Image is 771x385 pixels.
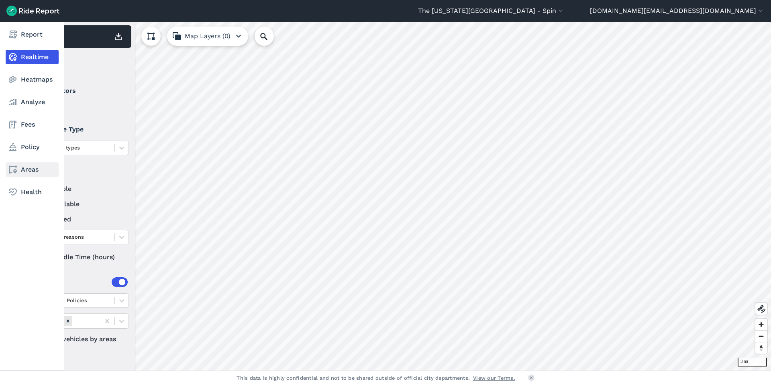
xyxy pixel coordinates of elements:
[33,184,129,194] label: available
[33,102,129,112] label: Spin
[6,162,59,177] a: Areas
[6,117,59,132] a: Fees
[755,342,767,354] button: Reset bearing to north
[6,185,59,199] a: Health
[33,215,129,224] label: reserved
[755,330,767,342] button: Zoom out
[6,50,59,64] a: Realtime
[738,358,767,367] div: 3 mi
[167,27,248,46] button: Map Layers (0)
[33,250,129,264] div: Idle Time (hours)
[6,72,59,87] a: Heatmaps
[6,6,59,16] img: Ride Report
[590,6,765,16] button: [DOMAIN_NAME][EMAIL_ADDRESS][DOMAIN_NAME]
[33,162,128,184] summary: Status
[6,95,59,109] a: Analyze
[33,118,128,141] summary: Vehicle Type
[63,316,72,326] div: Remove Areas (25)
[33,271,128,293] summary: Areas
[29,51,131,76] div: Filter
[473,374,515,382] a: View our Terms.
[6,140,59,154] a: Policy
[418,6,565,16] button: The [US_STATE][GEOGRAPHIC_DATA] - Spin
[26,22,771,371] canvas: Map
[755,319,767,330] button: Zoom in
[33,199,129,209] label: unavailable
[43,277,128,287] div: Areas
[6,27,59,42] a: Report
[255,27,287,46] input: Search Location or Vehicles
[33,80,128,102] summary: Operators
[33,334,129,344] label: Filter vehicles by areas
